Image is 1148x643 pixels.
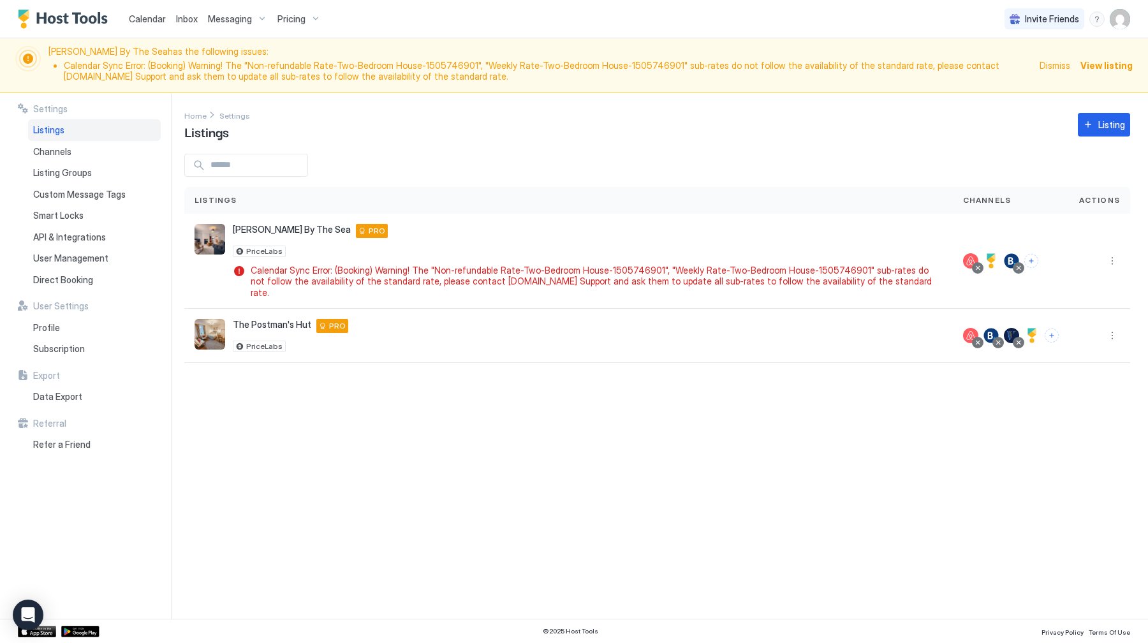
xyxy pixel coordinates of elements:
[33,439,91,450] span: Refer a Friend
[1025,13,1079,25] span: Invite Friends
[1045,329,1059,343] button: Connect channels
[1079,195,1120,206] span: Actions
[184,108,207,122] div: Breadcrumb
[1040,59,1070,72] div: Dismiss
[129,13,166,24] span: Calendar
[205,154,307,176] input: Input Field
[61,626,99,637] a: Google Play Store
[33,167,92,179] span: Listing Groups
[28,141,161,163] a: Channels
[28,248,161,269] a: User Management
[184,122,229,141] span: Listings
[33,124,64,136] span: Listings
[233,224,351,235] span: [PERSON_NAME] By The Sea
[33,210,84,221] span: Smart Locks
[219,108,250,122] div: Breadcrumb
[963,195,1012,206] span: Channels
[233,319,311,330] span: The Postman's Hut
[1110,9,1130,29] div: User profile
[28,184,161,205] a: Custom Message Tags
[195,195,237,206] span: Listings
[219,111,250,121] span: Settings
[184,111,207,121] span: Home
[1089,628,1130,636] span: Terms Of Use
[33,370,60,381] span: Export
[28,226,161,248] a: API & Integrations
[33,146,71,158] span: Channels
[28,338,161,360] a: Subscription
[329,320,346,332] span: PRO
[28,162,161,184] a: Listing Groups
[33,189,126,200] span: Custom Message Tags
[33,343,85,355] span: Subscription
[129,12,166,26] a: Calendar
[33,391,82,403] span: Data Export
[28,269,161,291] a: Direct Booking
[219,108,250,122] a: Settings
[1041,628,1084,636] span: Privacy Policy
[1089,11,1105,27] div: menu
[195,224,225,255] div: listing image
[33,418,66,429] span: Referral
[277,13,305,25] span: Pricing
[176,12,198,26] a: Inbox
[1024,254,1038,268] button: Connect channels
[33,103,68,115] span: Settings
[176,13,198,24] span: Inbox
[1105,253,1120,269] button: More options
[543,627,598,635] span: © 2025 Host Tools
[1041,625,1084,638] a: Privacy Policy
[1105,253,1120,269] div: menu
[33,274,93,286] span: Direct Booking
[184,108,207,122] a: Home
[1098,118,1125,131] div: Listing
[1089,625,1130,638] a: Terms Of Use
[1080,59,1133,72] div: View listing
[33,253,108,264] span: User Management
[369,225,385,237] span: PRO
[13,600,43,630] div: Open Intercom Messenger
[1105,328,1120,343] button: More options
[33,300,89,312] span: User Settings
[195,319,225,350] div: listing image
[28,119,161,141] a: Listings
[208,13,252,25] span: Messaging
[18,626,56,637] a: App Store
[1078,113,1130,137] button: Listing
[28,205,161,226] a: Smart Locks
[33,232,106,243] span: API & Integrations
[18,10,114,29] a: Host Tools Logo
[1105,328,1120,343] div: menu
[28,386,161,408] a: Data Export
[28,434,161,455] a: Refer a Friend
[33,322,60,334] span: Profile
[48,46,1032,85] span: [PERSON_NAME] By The Sea has the following issues:
[28,317,161,339] a: Profile
[64,60,1032,82] li: Calendar Sync Error: (Booking) Warning! The "Non-refundable Rate-Two-Bedroom House-1505746901", "...
[251,265,938,299] span: Calendar Sync Error: (Booking) Warning! The "Non-refundable Rate-Two-Bedroom House-1505746901", "...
